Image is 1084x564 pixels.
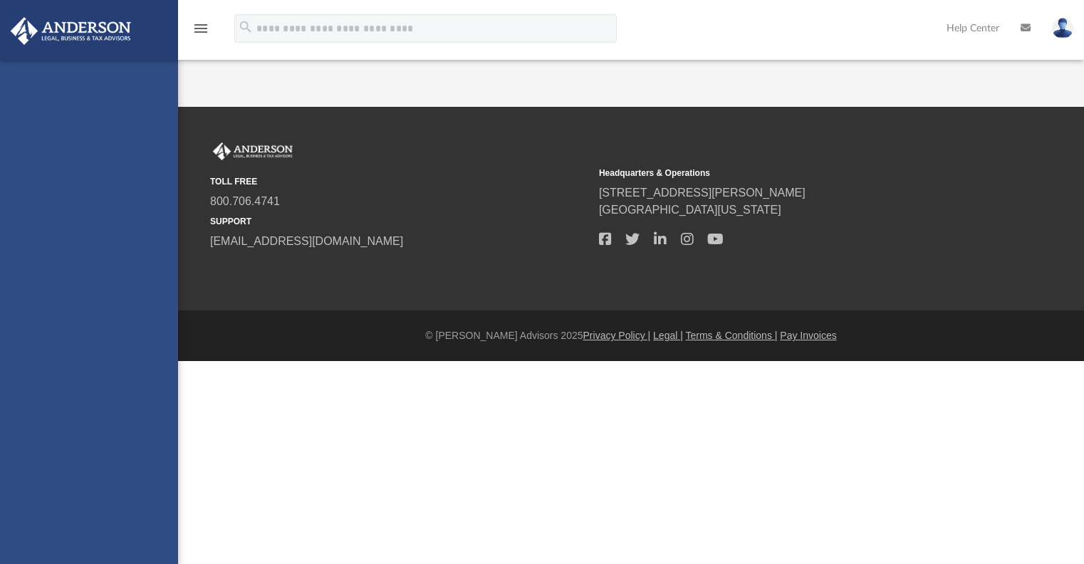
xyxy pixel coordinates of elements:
i: menu [192,20,209,37]
a: Terms & Conditions | [686,330,778,341]
small: TOLL FREE [210,175,589,188]
i: search [238,19,254,35]
small: Headquarters & Operations [599,167,978,179]
a: [EMAIL_ADDRESS][DOMAIN_NAME] [210,235,403,247]
img: Anderson Advisors Platinum Portal [210,142,296,161]
a: menu [192,27,209,37]
a: [STREET_ADDRESS][PERSON_NAME] [599,187,806,199]
img: Anderson Advisors Platinum Portal [6,17,135,45]
small: SUPPORT [210,215,589,228]
a: [GEOGRAPHIC_DATA][US_STATE] [599,204,781,216]
a: Pay Invoices [780,330,836,341]
a: Privacy Policy | [583,330,651,341]
a: 800.706.4741 [210,195,280,207]
img: User Pic [1052,18,1073,38]
a: Legal | [653,330,683,341]
div: © [PERSON_NAME] Advisors 2025 [178,328,1084,343]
